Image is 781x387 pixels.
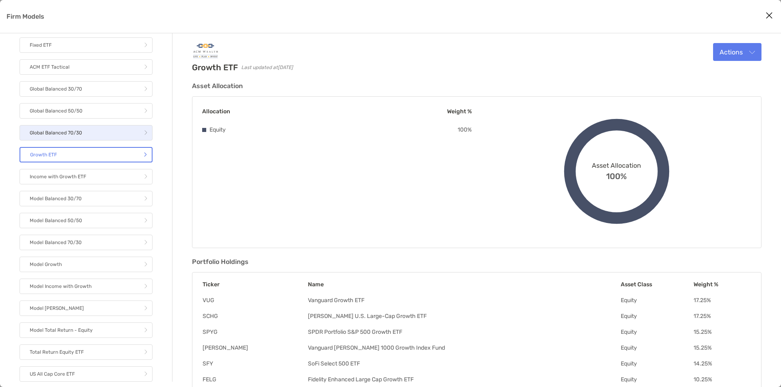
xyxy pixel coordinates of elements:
[202,281,308,288] th: Ticker
[20,344,153,360] a: Total Return Equity ETF
[30,369,75,379] p: US All Cap Core ETF
[202,360,308,368] td: SFY
[693,312,751,320] td: 17.25 %
[30,216,82,226] p: Model Balanced 50/50
[606,169,627,181] span: 100%
[30,325,93,335] p: Model Total Return - Equity
[620,281,693,288] th: Asset Class
[202,328,308,336] td: SPYG
[592,162,641,169] span: Asset Allocation
[30,281,92,292] p: Model Income with Growth
[202,376,308,383] td: FELG
[308,376,620,383] td: Fidelity Enhanced Large Cap Growth ETF
[209,125,226,135] p: Equity
[30,172,86,182] p: Income with Growth ETF
[20,257,153,272] a: Model Growth
[241,65,293,70] span: Last updated at [DATE]
[30,259,62,270] p: Model Growth
[308,328,620,336] td: SPDR Portfolio S&P 500 Growth ETF
[620,344,693,352] td: Equity
[20,235,153,250] a: Model Balanced 70/30
[7,11,44,22] p: Firm Models
[308,344,620,352] td: Vanguard [PERSON_NAME] 1000 Growth Index Fund
[620,328,693,336] td: Equity
[20,322,153,338] a: Model Total Return - Equity
[308,281,620,288] th: Name
[202,344,308,352] td: [PERSON_NAME]
[30,238,82,248] p: Model Balanced 70/30
[458,125,472,135] p: 100 %
[763,10,775,22] button: Close modal
[620,360,693,368] td: Equity
[202,296,308,304] td: VUG
[308,296,620,304] td: Vanguard Growth ETF
[620,376,693,383] td: Equity
[30,194,82,204] p: Model Balanced 30/70
[192,258,761,266] h3: Portfolio Holdings
[20,213,153,228] a: Model Balanced 50/50
[693,328,751,336] td: 15.25 %
[447,106,472,117] p: Weight %
[308,360,620,368] td: SoFi Select 500 ETF
[30,84,82,94] p: Global Balanced 30/70
[20,279,153,294] a: Model Income with Growth
[30,62,70,72] p: ACM ETF Tactical
[620,312,693,320] td: Equity
[202,106,230,117] p: Allocation
[20,147,153,162] a: Growth ETF
[30,40,52,50] p: Fixed ETF
[693,281,751,288] th: Weight %
[30,303,84,313] p: Model [PERSON_NAME]
[192,82,761,90] h3: Asset Allocation
[308,312,620,320] td: [PERSON_NAME] U.S. Large-Cap Growth ETF
[693,296,751,304] td: 17.25 %
[693,360,751,368] td: 14.25 %
[20,59,153,75] a: ACM ETF Tactical
[713,43,761,61] button: Actions
[202,312,308,320] td: SCHG
[30,128,82,138] p: Global Balanced 70/30
[20,366,153,382] a: US All Cap Core ETF
[30,347,84,357] p: Total Return Equity ETF
[20,301,153,316] a: Model [PERSON_NAME]
[20,125,153,141] a: Global Balanced 70/30
[20,37,153,53] a: Fixed ETF
[192,43,219,59] img: Company Logo
[693,344,751,352] td: 15.25 %
[20,169,153,184] a: Income with Growth ETF
[620,296,693,304] td: Equity
[30,150,57,160] p: Growth ETF
[693,376,751,383] td: 10.25 %
[192,63,238,72] h2: Growth ETF
[20,81,153,97] a: Global Balanced 30/70
[30,106,83,116] p: Global Balanced 50/50
[20,103,153,119] a: Global Balanced 50/50
[20,191,153,206] a: Model Balanced 30/70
